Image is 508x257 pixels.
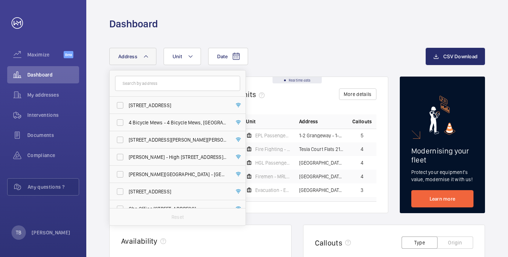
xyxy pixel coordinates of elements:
[443,54,477,59] span: CSV Download
[437,237,473,249] button: Origin
[361,174,363,179] span: 4
[352,118,372,125] span: Callouts
[273,77,322,83] div: Real time data
[255,174,290,179] span: Firemen - MRL Passenger Lift
[339,88,376,100] button: More details
[315,238,343,247] h2: Callouts
[129,102,228,109] span: [STREET_ADDRESS]
[109,17,158,31] h1: Dashboard
[27,132,79,139] span: Documents
[27,71,79,78] span: Dashboard
[299,160,344,165] span: [GEOGRAPHIC_DATA] - [GEOGRAPHIC_DATA]
[217,54,228,59] span: Date
[208,48,248,65] button: Date
[255,147,290,152] span: Fire Fighting - Tesla court 21-40
[129,205,228,212] span: Gha Office [STREET_ADDRESS]
[27,51,64,58] span: Maximize
[129,136,228,143] span: [STREET_ADDRESS][PERSON_NAME][PERSON_NAME]
[27,111,79,119] span: Interventions
[299,118,318,125] span: Address
[299,147,344,152] span: Tesla Court Flats 21-40 - High Risk Building - Tesla Court Flats 21-40
[16,229,21,236] p: TB
[361,147,363,152] span: 4
[255,188,290,193] span: Evacuation - EPL No 3 Flats 45-101 L/h
[426,48,485,65] button: CSV Download
[299,133,344,138] span: 1-2 Grangeway - 1-2 [GEOGRAPHIC_DATA]
[361,160,363,165] span: 4
[411,169,473,183] p: Protect your equipment's value, modernise it with us!
[27,152,79,159] span: Compliance
[173,54,182,59] span: Unit
[411,146,473,164] h2: Modernising your fleet
[429,96,456,135] img: marketing-card.svg
[299,174,344,179] span: [GEOGRAPHIC_DATA] - [GEOGRAPHIC_DATA]
[255,160,290,165] span: HGL Passenger Lift
[299,188,344,193] span: [GEOGRAPHIC_DATA] C Flats 45-101 - High Risk Building - [GEOGRAPHIC_DATA] 45-101
[64,51,73,58] span: Beta
[361,133,363,138] span: 5
[27,91,79,98] span: My addresses
[164,48,201,65] button: Unit
[411,190,473,207] a: Learn more
[32,229,70,236] p: [PERSON_NAME]
[129,171,228,178] span: [PERSON_NAME][GEOGRAPHIC_DATA] - [GEOGRAPHIC_DATA]
[129,188,228,195] span: [STREET_ADDRESS]
[402,237,438,249] button: Type
[28,183,79,191] span: Any questions ?
[255,133,290,138] span: EPL Passenger Lift
[171,214,184,221] p: Reset
[121,237,157,245] h2: Availability
[361,188,363,193] span: 3
[129,153,228,161] span: [PERSON_NAME] - High [STREET_ADDRESS][PERSON_NAME]
[109,48,156,65] button: Address
[115,76,240,91] input: Search by address
[239,90,268,99] span: units
[129,119,228,126] span: 4 Bicycle Mews - 4 Bicycle Mews, [GEOGRAPHIC_DATA] 6FF
[246,118,256,125] span: Unit
[118,54,137,59] span: Address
